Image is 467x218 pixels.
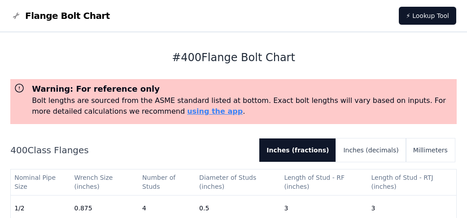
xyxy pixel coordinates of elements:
a: Flange Bolt Chart LogoFlange Bolt Chart [11,9,110,22]
th: Wrench Size (inches) [71,169,139,195]
a: ⚡ Lookup Tool [399,7,456,25]
img: Flange Bolt Chart Logo [11,10,22,21]
th: Diameter of Studs (inches) [196,169,280,195]
th: Length of Stud - RTJ (inches) [368,169,456,195]
th: Length of Stud - RF (inches) [280,169,367,195]
p: Bolt lengths are sourced from the ASME standard listed at bottom. Exact bolt lengths will vary ba... [32,95,453,117]
h2: 400 Class Flanges [10,144,252,156]
button: Inches (decimals) [336,138,406,162]
th: Nominal Pipe Size [11,169,70,195]
h1: # 400 Flange Bolt Chart [10,50,457,65]
button: Millimeters [406,138,455,162]
button: Inches (fractions) [259,138,336,162]
span: Flange Bolt Chart [25,9,110,22]
a: using the app [187,107,243,116]
th: Number of Studs [139,169,196,195]
h3: Warning: For reference only [32,83,453,95]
